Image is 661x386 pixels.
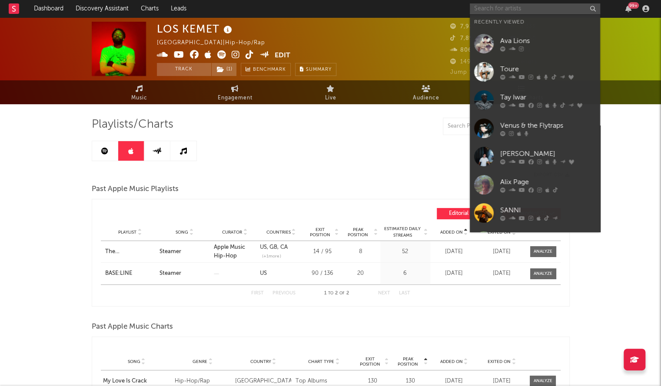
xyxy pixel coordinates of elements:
span: (+ 1 more) [262,253,281,260]
a: US [260,244,267,250]
span: 7,935 [450,24,476,30]
span: Live [325,93,336,103]
span: Audience [413,93,439,103]
span: Summary [306,67,332,72]
a: SANNI [470,199,600,227]
a: Steamer [159,247,209,256]
span: Song [176,230,188,235]
button: First [251,291,264,296]
span: Playlists/Charts [92,119,173,130]
div: [GEOGRAPHIC_DATA] | Hip-Hop/Rap [157,38,275,48]
button: Last [399,291,410,296]
span: Genre [193,359,207,364]
div: 99 + [628,2,639,9]
div: Recently Viewed [474,17,596,27]
a: Steamer [159,269,209,278]
span: 149,568 Monthly Listeners [450,59,537,65]
span: of [339,291,345,295]
span: Exit Position [306,227,334,238]
span: Engagement [218,93,252,103]
span: Peak Position [343,227,373,238]
a: My Love Is Crack [103,377,170,386]
span: 7,893 [450,36,477,41]
div: 130 [356,377,389,386]
span: Curator [222,230,242,235]
span: Music [131,93,147,103]
div: 52 [382,247,428,256]
a: GB [267,244,277,250]
div: [DATE] [480,247,524,256]
a: Audience [379,80,474,104]
div: [DATE] [480,377,523,386]
button: Editorial(1) [437,208,495,219]
a: CA [277,244,287,250]
div: LOS KEMET [157,22,234,36]
button: Edit [275,50,290,61]
button: Track [157,63,211,76]
a: [PERSON_NAME] [470,227,600,255]
div: Venus & the Flytraps [500,120,596,131]
div: Ava Lions [500,36,596,46]
input: Search for artists [470,3,600,14]
a: [PERSON_NAME] [470,142,600,171]
a: Venus & the Flytraps [470,114,600,142]
a: Engagement [187,80,283,104]
span: Estimated Daily Streams [382,226,423,239]
span: to [328,291,333,295]
div: [GEOGRAPHIC_DATA] [235,377,291,386]
div: [DATE] [432,247,476,256]
span: Song [128,359,140,364]
div: Hip-Hop/Rap [175,377,231,386]
span: Exit Position [356,356,383,367]
div: [DATE] [480,269,524,278]
button: Next [378,291,390,296]
div: 6 [382,269,428,278]
span: Added On [440,359,462,364]
button: Previous [272,291,296,296]
span: Country [250,359,271,364]
div: [DATE] [432,269,476,278]
div: 130 [393,377,428,386]
button: Summary [295,63,336,76]
div: Toure [500,64,596,74]
span: Peak Position [393,356,422,367]
a: The [GEOGRAPHIC_DATA] [105,247,155,256]
span: Jump Score: 73.6 [450,69,501,75]
a: Tay Iwar [470,86,600,114]
a: Benchmark [241,63,291,76]
a: Live [283,80,379,104]
a: BASE:LINE [105,269,155,278]
span: Exited On [488,230,511,235]
a: Alix Page [470,171,600,199]
span: Past Apple Music Playlists [92,184,179,195]
a: Apple Music Hip-Hop [214,244,245,259]
div: Alix Page [500,177,596,187]
button: (1) [212,63,236,76]
a: Toure [470,58,600,86]
span: Exited On [488,359,511,364]
div: [DATE] [432,377,475,386]
div: 1 2 2 [313,288,361,299]
span: Added On [440,230,463,235]
div: Top Albums [296,377,352,386]
div: 8 [343,247,378,256]
a: Music [92,80,187,104]
span: Countries [266,230,290,235]
button: 99+ [625,5,631,12]
div: SANNI [500,205,596,215]
div: 20 [343,269,378,278]
span: Past Apple Music Charts [92,322,173,332]
span: Editorial ( 1 ) [442,211,482,216]
span: Playlist [118,230,136,235]
input: Search Playlists/Charts [443,118,551,135]
div: Tay Iwar [500,92,596,102]
span: 806 [450,47,472,53]
span: Benchmark [253,65,286,75]
a: Ava Lions [470,30,600,58]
